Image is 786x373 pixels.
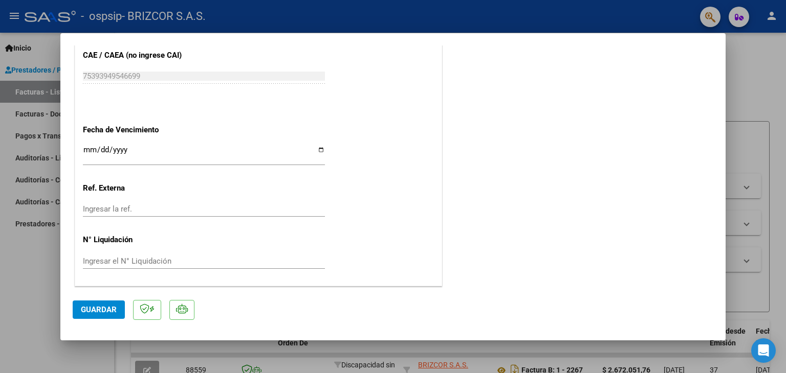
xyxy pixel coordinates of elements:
[751,338,776,363] div: Open Intercom Messenger
[73,300,125,319] button: Guardar
[83,182,188,194] p: Ref. Externa
[83,124,188,136] p: Fecha de Vencimiento
[81,305,117,314] span: Guardar
[83,234,188,246] p: N° Liquidación
[83,50,188,61] p: CAE / CAEA (no ingrese CAI)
